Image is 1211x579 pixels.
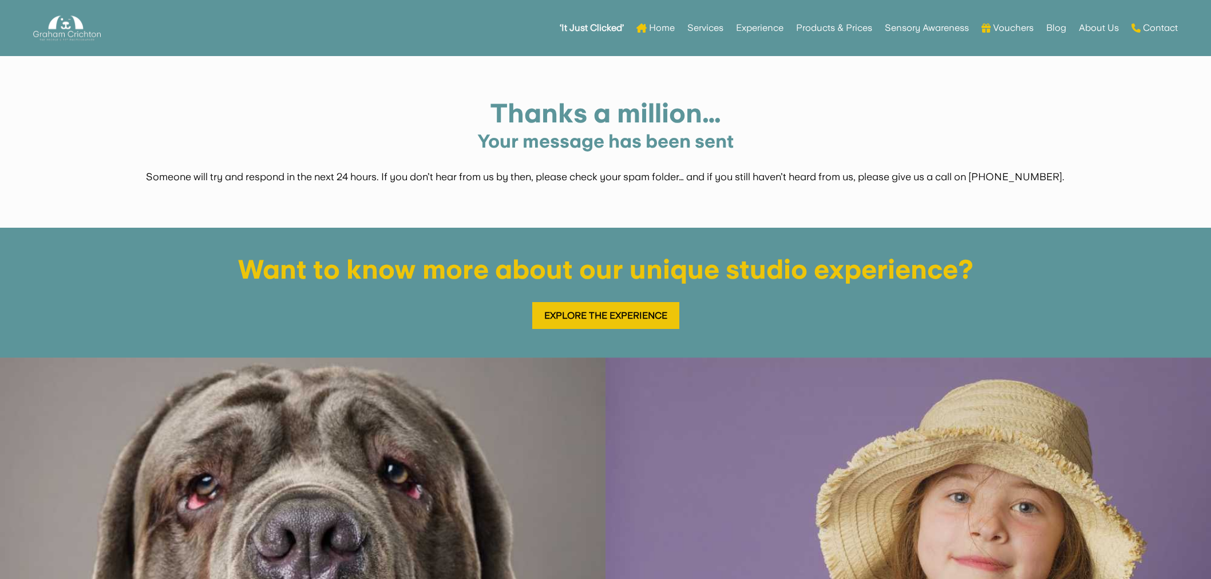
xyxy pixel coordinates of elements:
a: Services [687,6,723,50]
p: Someone will try and respond in the next 24 hours. If you don’t hear from us by then, please chec... [144,156,1067,184]
a: Experience [736,6,783,50]
a: About Us [1079,6,1119,50]
a: Explore the Experience [532,302,679,329]
strong: ‘It Just Clicked’ [560,24,624,32]
a: Sensory Awareness [885,6,969,50]
h1: Thanks a million… [144,100,1067,132]
a: ‘It Just Clicked’ [560,6,624,50]
a: Home [636,6,675,50]
img: Graham Crichton Photography Logo [33,13,101,44]
h1: Want to know more about our unique studio experience? [29,256,1182,288]
a: Blog [1046,6,1066,50]
a: Vouchers [982,6,1034,50]
h4: Your message has been sent [144,132,1067,156]
a: Contact [1131,6,1178,50]
a: Products & Prices [796,6,872,50]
